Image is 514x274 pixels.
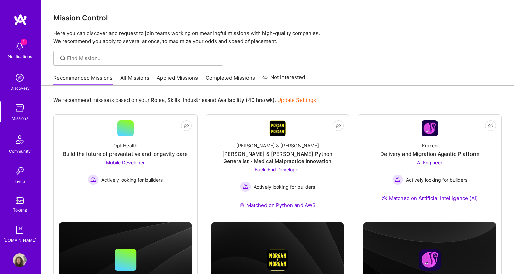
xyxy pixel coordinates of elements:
[106,160,145,165] span: Mobile Developer
[13,223,27,237] img: guide book
[211,150,344,165] div: [PERSON_NAME] & [PERSON_NAME] Python Generalist - Medical Malpractice Innovation
[101,176,163,183] span: Actively looking for builders
[13,206,27,214] div: Tokens
[184,123,189,128] i: icon EyeClosed
[269,120,286,136] img: Company Logo
[239,202,245,207] img: Ateam Purple Icon
[262,73,305,86] a: Not Interested
[53,96,316,104] p: We recommend missions based on your , , and .
[422,120,438,136] img: Company Logo
[53,29,502,45] p: Here you can discover and request to join teams working on meaningful missions with high-quality ...
[10,85,30,92] div: Discovery
[11,253,28,267] a: User Avatar
[88,174,99,185] img: Actively looking for builders
[16,197,24,204] img: tokens
[167,97,180,103] b: Skills
[382,195,387,200] img: Ateam Purple Icon
[13,39,27,53] img: bell
[211,120,344,217] a: Company Logo[PERSON_NAME] & [PERSON_NAME][PERSON_NAME] & [PERSON_NAME] Python Generalist - Medica...
[419,249,441,271] img: Company logo
[254,183,315,190] span: Actively looking for builders
[206,74,255,86] a: Completed Missions
[15,178,25,185] div: Invite
[3,237,36,244] div: [DOMAIN_NAME]
[157,74,198,86] a: Applied Missions
[120,74,149,86] a: All Missions
[380,150,479,158] div: Delivery and Migration Agentic Platform
[59,120,192,206] a: Opt HealthBuild the future of preventative and longevity careMobile Developer Actively looking fo...
[63,150,188,158] div: Build the future of preventative and longevity care
[239,202,316,209] div: Matched on Python and AWS
[59,54,67,62] i: icon SearchGrey
[218,97,275,103] b: Availability (40 hrs/wk)
[13,164,27,178] img: Invite
[13,71,27,85] img: discovery
[13,101,27,115] img: teamwork
[406,176,467,183] span: Actively looking for builders
[267,249,288,271] img: Company logo
[151,97,165,103] b: Roles
[417,160,442,165] span: AI Engineer
[14,14,27,26] img: logo
[8,53,32,60] div: Notifications
[422,142,438,149] div: Kraken
[240,181,251,192] img: Actively looking for builders
[9,148,31,155] div: Community
[113,142,137,149] div: Opt Health
[363,120,496,210] a: Company LogoKrakenDelivery and Migration Agentic PlatformAI Engineer Actively looking for builder...
[382,195,478,202] div: Matched on Artificial Intelligence (AI)
[12,131,28,148] img: Community
[67,55,218,62] input: Find Mission...
[53,74,113,86] a: Recommended Missions
[336,123,341,128] i: icon EyeClosed
[53,14,502,22] h3: Mission Control
[277,97,316,103] a: Update Settings
[392,174,403,185] img: Actively looking for builders
[488,123,493,128] i: icon EyeClosed
[236,142,319,149] div: [PERSON_NAME] & [PERSON_NAME]
[255,167,300,172] span: Back-End Developer
[183,97,207,103] b: Industries
[13,253,27,267] img: User Avatar
[12,115,28,122] div: Missions
[21,39,27,45] span: 1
